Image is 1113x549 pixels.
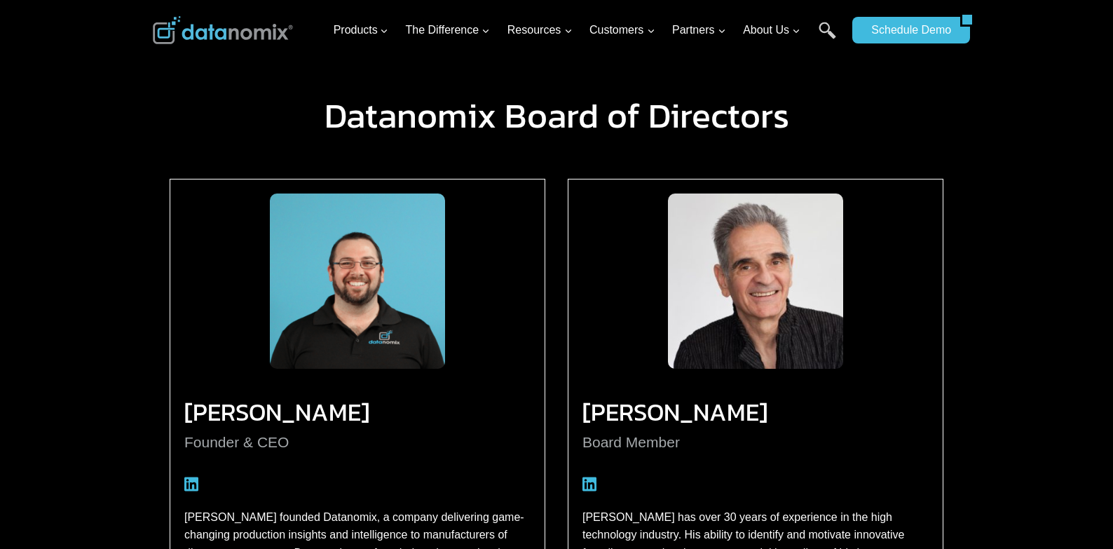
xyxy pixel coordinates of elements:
p: Founder & CEO [184,431,531,454]
span: Partners [672,21,725,39]
a: Search [819,22,836,53]
h3: [PERSON_NAME] [582,406,929,419]
span: Resources [507,21,572,39]
h3: [PERSON_NAME] [184,406,531,419]
span: The Difference [406,21,491,39]
nav: Primary Navigation [327,8,846,53]
span: About Us [744,21,801,39]
h1: Datanomix Board of Directors [153,98,960,133]
img: Datanomix [153,16,293,44]
span: Customers [589,21,655,39]
a: Schedule Demo [852,17,960,43]
span: Products [333,21,388,39]
p: Board Member [582,431,929,454]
